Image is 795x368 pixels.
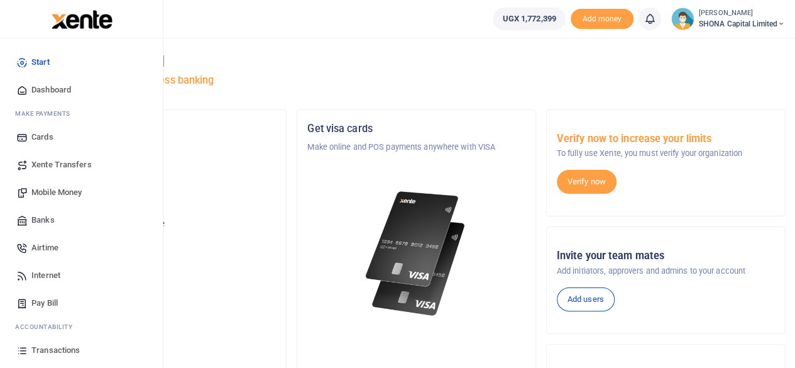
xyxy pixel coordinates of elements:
[31,269,60,282] span: Internet
[557,170,617,194] a: Verify now
[58,190,276,203] p: SHONA Capital Limited
[31,344,80,357] span: Transactions
[10,337,153,364] a: Transactions
[10,234,153,262] a: Airtime
[571,9,633,30] li: Toup your wallet
[557,250,774,262] h5: Invite your team mates
[699,8,785,19] small: [PERSON_NAME]
[10,123,153,151] a: Cards
[493,8,565,30] a: UGX 1,772,399
[31,297,58,309] span: Pay Bill
[10,104,153,123] li: M
[31,159,92,171] span: Xente Transfers
[31,186,82,199] span: Mobile Money
[571,9,633,30] span: Add money
[31,84,71,96] span: Dashboard
[21,109,70,118] span: ake Payments
[307,123,525,135] h5: Get visa cards
[571,13,633,23] a: Add money
[699,18,785,30] span: SHONA Capital Limited
[31,242,58,254] span: Airtime
[488,8,570,30] li: Wallet ballance
[557,265,774,277] p: Add initiators, approvers and admins to your account
[10,317,153,337] li: Ac
[25,322,72,332] span: countability
[671,8,785,30] a: profile-user [PERSON_NAME] SHONA Capital Limited
[10,289,153,317] a: Pay Bill
[58,233,276,246] h5: UGX 1,772,399
[10,76,153,104] a: Dashboard
[10,179,153,206] a: Mobile Money
[48,54,785,68] h4: Hello [PERSON_NAME]
[58,218,276,230] p: Your current account balance
[31,214,55,226] span: Banks
[671,8,694,30] img: profile-user
[52,10,112,29] img: logo-large
[307,141,525,153] p: Make online and POS payments anywhere with VISA
[10,206,153,234] a: Banks
[557,133,774,145] h5: Verify now to increase your limits
[31,131,53,143] span: Cards
[58,141,276,153] p: SHONA GROUP
[502,13,556,25] span: UGX 1,772,399
[10,262,153,289] a: Internet
[48,74,785,87] h5: Welcome to better business banking
[557,287,615,311] a: Add users
[58,171,276,184] h5: Account
[31,56,50,69] span: Start
[10,151,153,179] a: Xente Transfers
[557,147,774,160] p: To fully use Xente, you must verify your organization
[10,48,153,76] a: Start
[362,184,471,324] img: xente-_physical_cards.png
[58,123,276,135] h5: Organization
[50,14,112,23] a: logo-small logo-large logo-large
